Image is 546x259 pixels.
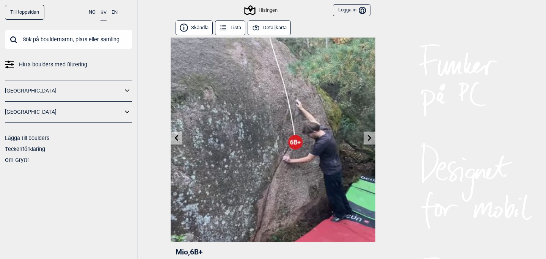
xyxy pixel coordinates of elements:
[111,5,118,20] button: EN
[5,146,45,152] a: Teckenförklaring
[5,135,49,141] a: Lägga till boulders
[171,38,375,242] img: Mio
[5,107,122,118] a: [GEOGRAPHIC_DATA]
[100,5,107,20] button: SV
[245,6,277,15] div: Hisingen
[89,5,96,20] button: NO
[5,30,132,49] input: Sök på bouldernamn, plats eller samling
[176,248,203,256] span: Mio , 6B+
[19,59,87,70] span: Hitta boulders med filtrering
[5,59,132,70] a: Hitta boulders med filtrering
[5,157,29,163] a: Om Gryttr
[176,20,213,35] button: Skändla
[5,85,122,96] a: [GEOGRAPHIC_DATA]
[248,20,291,35] button: Detaljkarta
[5,5,44,20] a: Till toppsidan
[333,4,370,17] button: Logga in
[215,20,245,35] button: Lista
